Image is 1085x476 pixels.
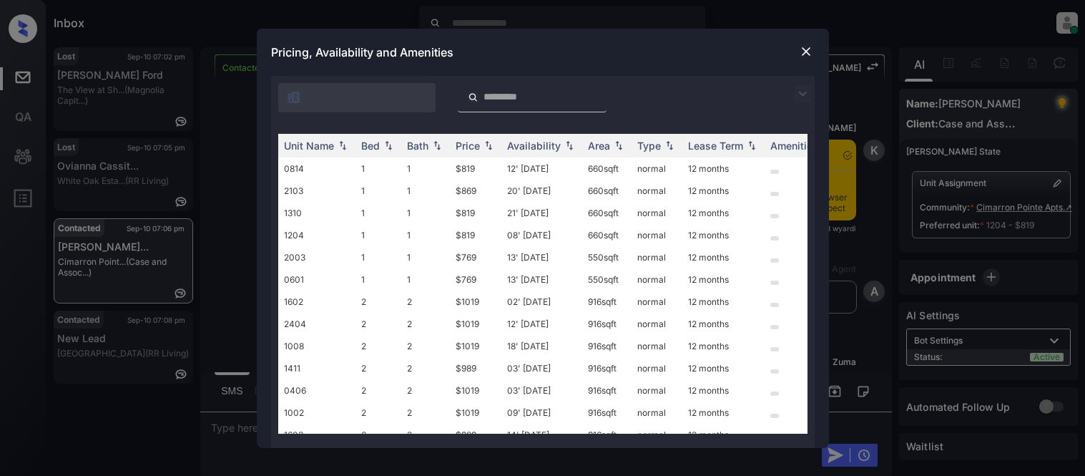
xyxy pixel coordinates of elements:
div: Availability [507,140,561,152]
td: 916 sqft [582,335,632,357]
img: sorting [430,140,444,150]
td: normal [632,180,682,202]
td: $989 [450,357,501,379]
div: Amenities [770,140,818,152]
td: 2 [355,402,401,424]
td: 12 months [682,180,765,202]
td: 2 [355,357,401,379]
td: 12 months [682,402,765,424]
td: 1002 [278,402,355,424]
td: 660 sqft [582,157,632,180]
td: 12 months [682,357,765,379]
td: 2 [401,379,450,402]
td: 660 sqft [582,202,632,224]
td: 550 sqft [582,246,632,268]
td: 12' [DATE] [501,313,582,335]
td: $769 [450,246,501,268]
td: $1019 [450,402,501,424]
img: icon-zuma [794,85,811,102]
td: 550 sqft [582,268,632,291]
td: 916 sqft [582,357,632,379]
td: 916 sqft [582,291,632,313]
td: 2 [355,335,401,357]
img: icon-zuma [287,90,301,105]
img: icon-zuma [468,91,478,104]
td: 12 months [682,202,765,224]
td: 1 [355,224,401,246]
td: 12 months [682,335,765,357]
td: 09' [DATE] [501,402,582,424]
td: 12 months [682,379,765,402]
td: normal [632,246,682,268]
td: 916 sqft [582,402,632,424]
td: 2 [355,379,401,402]
td: 916 sqft [582,379,632,402]
td: 1 [401,268,450,291]
td: normal [632,379,682,402]
td: $1019 [450,313,501,335]
td: 2 [401,424,450,446]
td: 1 [401,202,450,224]
img: sorting [662,140,677,150]
td: 2 [355,424,401,446]
td: $869 [450,180,501,202]
td: normal [632,402,682,424]
div: Type [637,140,661,152]
td: normal [632,268,682,291]
td: 12' [DATE] [501,157,582,180]
td: $769 [450,268,501,291]
td: 1204 [278,224,355,246]
td: 1602 [278,291,355,313]
td: 12 months [682,424,765,446]
td: $1019 [450,379,501,402]
td: 14' [DATE] [501,424,582,446]
td: 13' [DATE] [501,268,582,291]
td: $819 [450,202,501,224]
td: 660 sqft [582,224,632,246]
td: 2 [401,402,450,424]
div: Lease Term [688,140,743,152]
td: normal [632,157,682,180]
td: 12 months [682,291,765,313]
td: 1008 [278,335,355,357]
div: Unit Name [284,140,334,152]
td: 1411 [278,357,355,379]
td: $819 [450,157,501,180]
td: $989 [450,424,501,446]
td: normal [632,291,682,313]
td: $819 [450,224,501,246]
td: 1 [355,180,401,202]
td: normal [632,424,682,446]
td: 1 [401,180,450,202]
td: 1 [401,224,450,246]
img: sorting [381,140,396,150]
td: normal [632,357,682,379]
td: 03' [DATE] [501,379,582,402]
td: 2 [355,291,401,313]
td: 916 sqft [582,313,632,335]
td: 2003 [278,246,355,268]
td: 2 [401,335,450,357]
div: Bath [407,140,428,152]
td: $1019 [450,291,501,313]
div: Price [456,140,480,152]
td: 1603 [278,424,355,446]
td: 2 [401,291,450,313]
td: 1 [355,157,401,180]
img: sorting [562,140,576,150]
td: normal [632,202,682,224]
td: 2404 [278,313,355,335]
td: normal [632,335,682,357]
td: 660 sqft [582,180,632,202]
td: 916 sqft [582,424,632,446]
td: $1019 [450,335,501,357]
td: 18' [DATE] [501,335,582,357]
td: 03' [DATE] [501,357,582,379]
td: 12 months [682,246,765,268]
td: 2 [401,357,450,379]
img: sorting [335,140,350,150]
td: 1 [355,246,401,268]
td: 2 [355,313,401,335]
td: 0601 [278,268,355,291]
td: 1 [355,268,401,291]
